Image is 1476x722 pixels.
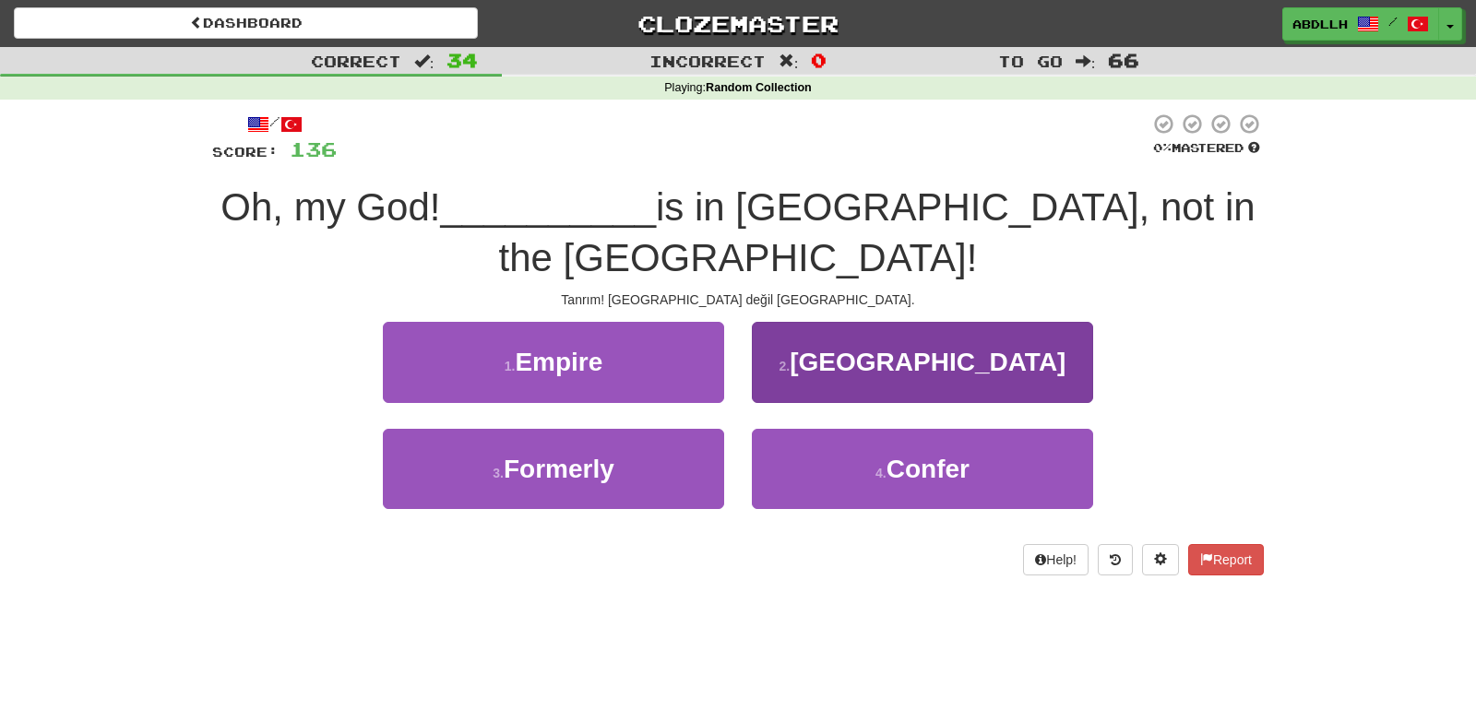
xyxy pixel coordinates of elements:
span: Confer [887,455,970,483]
span: Empire [515,348,602,376]
span: 0 % [1153,140,1172,155]
span: Correct [311,52,401,70]
small: 3 . [493,466,504,480]
small: 4 . [875,466,887,480]
button: Help! [1023,544,1089,575]
a: Clozemaster [506,7,970,40]
span: / [1388,15,1398,28]
strong: Random Collection [706,81,812,94]
span: : [1076,53,1096,69]
span: 136 [290,137,337,160]
span: Oh, my God! [220,185,440,229]
span: is in [GEOGRAPHIC_DATA], not in the [GEOGRAPHIC_DATA]! [499,185,1256,279]
button: 2.[GEOGRAPHIC_DATA] [752,322,1093,402]
span: 66 [1108,49,1139,71]
button: 3.Formerly [383,429,724,509]
span: : [414,53,434,69]
span: Score: [212,144,279,160]
span: Formerly [504,455,614,483]
a: Dashboard [14,7,478,39]
span: __________ [440,185,656,229]
span: 34 [446,49,478,71]
span: To go [998,52,1063,70]
button: Report [1188,544,1264,575]
a: abdllh / [1282,7,1439,41]
button: 1.Empire [383,322,724,402]
span: abdllh [1292,16,1348,32]
small: 2 . [780,359,791,373]
button: Round history (alt+y) [1098,544,1133,575]
span: : [779,53,799,69]
div: / [212,112,337,136]
span: [GEOGRAPHIC_DATA] [790,348,1065,376]
div: Tanrım! [GEOGRAPHIC_DATA] değil [GEOGRAPHIC_DATA]. [212,290,1264,309]
small: 1 . [505,359,516,373]
span: 0 [811,49,827,71]
button: 4.Confer [752,429,1093,509]
span: Incorrect [649,52,766,70]
div: Mastered [1149,140,1264,157]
